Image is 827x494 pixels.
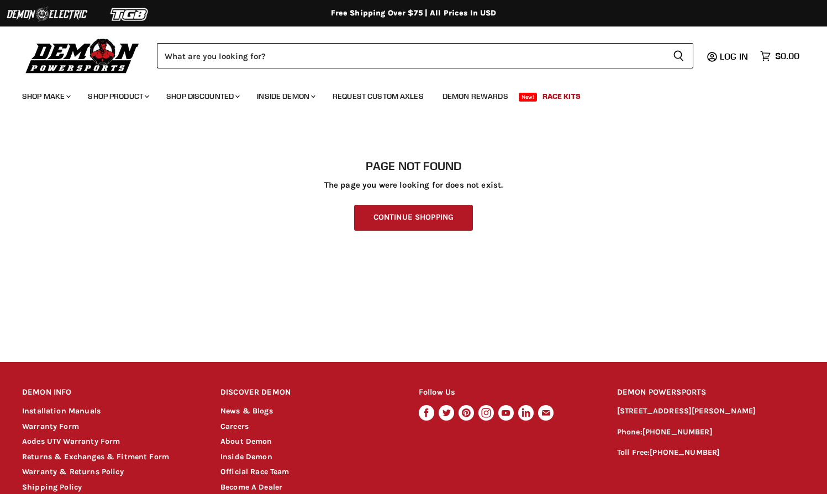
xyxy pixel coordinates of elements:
[22,467,124,476] a: Warranty & Returns Policy
[22,180,805,190] p: The page you were looking for does not exist.
[22,437,120,446] a: Aodes UTV Warranty Form
[220,380,398,406] h2: DISCOVER DEMON
[22,160,805,173] h1: Page not found
[22,406,101,416] a: Installation Manuals
[22,380,199,406] h2: DEMON INFO
[157,43,693,68] form: Product
[220,482,282,492] a: Become A Dealer
[14,81,797,108] ul: Main menu
[14,85,77,108] a: Shop Make
[220,406,273,416] a: News & Blogs
[617,380,805,406] h2: DEMON POWERSPORTS
[419,380,596,406] h2: Follow Us
[519,93,538,102] span: New!
[715,51,755,61] a: Log in
[220,422,249,431] a: Careers
[354,205,473,231] a: Continue Shopping
[22,36,143,75] img: Demon Powersports
[534,85,589,108] a: Race Kits
[220,467,289,476] a: Official Race Team
[642,427,713,437] a: [PHONE_NUMBER]
[617,447,805,459] p: Toll Free:
[650,448,720,457] a: [PHONE_NUMBER]
[157,43,664,68] input: Search
[617,405,805,418] p: [STREET_ADDRESS][PERSON_NAME]
[88,4,171,25] img: TGB Logo 2
[434,85,517,108] a: Demon Rewards
[158,85,246,108] a: Shop Discounted
[6,4,88,25] img: Demon Electric Logo 2
[249,85,322,108] a: Inside Demon
[220,437,272,446] a: About Demon
[720,51,748,62] span: Log in
[617,426,805,439] p: Phone:
[220,452,272,461] a: Inside Demon
[664,43,693,68] button: Search
[22,482,82,492] a: Shipping Policy
[775,51,799,61] span: $0.00
[22,452,169,461] a: Returns & Exchanges & Fitment Form
[324,85,432,108] a: Request Custom Axles
[80,85,156,108] a: Shop Product
[22,422,79,431] a: Warranty Form
[755,48,805,64] a: $0.00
